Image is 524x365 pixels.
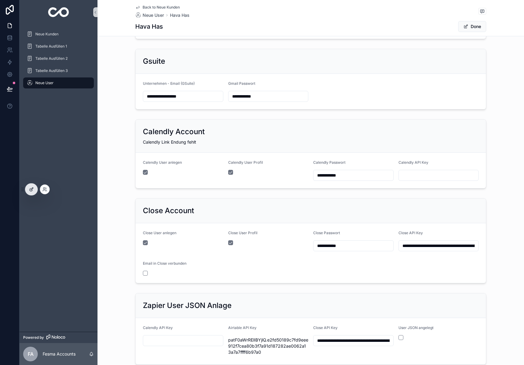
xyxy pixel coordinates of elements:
span: Tabelle Ausfüllen 3 [35,68,68,73]
a: Hava Has [170,12,189,18]
h2: Calendly Account [143,127,205,137]
span: User JSON angelegt [398,325,434,330]
span: Back to Neue Kunden [143,5,180,10]
img: App logo [48,7,69,17]
button: Done [458,21,486,32]
span: Neue Kunden [35,32,58,37]
span: Email in Close verbunden [143,261,186,266]
span: Calendly User anlegen [143,160,182,165]
span: Calendly API Key [143,325,173,330]
span: Gmail Passwort [228,81,255,86]
span: Calendly Passwort [313,160,345,165]
span: Neue User [143,12,164,18]
span: Close API Key [313,325,338,330]
span: Tabelle Ausfüllen 1 [35,44,67,49]
a: Tabelle Ausfüllen 1 [23,41,94,52]
span: Powered by [23,335,44,340]
span: FA [28,350,34,358]
span: patF0aWrRElIBYjlQ.e2fd50189c7fd9eee912f7cea80b3f7a91d187282ae0062a13a7a7ffff6b97a0 [228,337,309,355]
h2: Gsuite [143,56,165,66]
a: Back to Neue Kunden [135,5,180,10]
h2: Zapier User JSON Anlage [143,301,232,310]
a: Tabelle Ausfüllen 2 [23,53,94,64]
h2: Close Account [143,206,194,216]
a: Powered by [19,332,97,343]
h1: Hava Has [135,22,163,31]
a: Tabelle Ausfüllen 3 [23,65,94,76]
span: Tabelle Ausfüllen 2 [35,56,68,61]
span: Close User Profil [228,231,257,235]
span: Close User anlegen [143,231,176,235]
span: Airtable API Key [228,325,257,330]
a: Neue Kunden [23,29,94,40]
span: Close Passwort [313,231,340,235]
span: Calendly User Profil [228,160,263,165]
span: Unternehmen - Email (GSuite) [143,81,195,86]
div: scrollable content [19,24,97,96]
span: Neue User [35,81,54,85]
span: Close API Key [398,231,423,235]
p: Fesma Accounts [43,351,76,357]
span: Calendly API Key [398,160,428,165]
span: Calendly Link Endung fehlt [143,139,196,145]
a: Neue User [135,12,164,18]
a: Neue User [23,77,94,88]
